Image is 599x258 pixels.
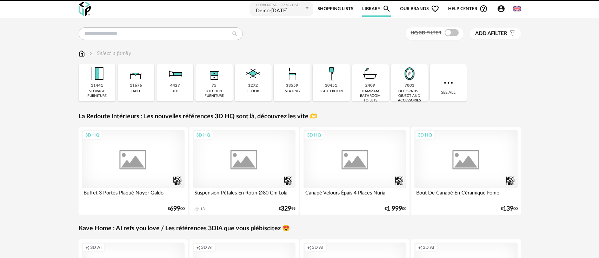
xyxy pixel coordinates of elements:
[325,83,337,88] div: 10451
[283,64,302,83] img: Assise.png
[387,206,402,211] span: 1 999
[304,188,407,202] div: Canapé Velours Épais 4 Places Nuria
[414,188,518,202] div: Bout De Canapé En Céramique Fome
[304,131,324,140] div: 3D HQ
[286,83,298,88] div: 33559
[307,245,311,250] span: Creation icon
[248,83,258,88] div: 1272
[430,64,467,101] div: See all
[513,5,521,13] img: us
[79,49,85,58] img: svg+xml;base64,PHN2ZyB3aWR0aD0iMTYiIGhlaWdodD0iMTciIHZpZXdCb3g9IjAgMCAxNiAxNyIgZmlsbD0ibm9uZSIgeG...
[91,83,103,88] div: 11441
[130,83,142,88] div: 11676
[256,3,304,8] div: Current Shopping List
[82,188,185,202] div: Buffet 3 Portes Plaqué Noyer Galdo
[415,131,435,140] div: 3D HQ
[247,89,259,94] div: floor
[87,64,106,83] img: Meuble%20de%20rangement.png
[193,188,296,202] div: Suspension Pétales En Rotin Ø80 Cm Lola
[279,206,295,211] div: € 99
[79,225,290,233] a: Kave Home : AI refs you love / Les références 3DIA que vous plébiscitez 😍
[198,89,230,98] div: kitchen furniture
[172,89,179,94] div: bed
[256,8,287,14] div: Demo-Oct8th2025
[400,1,439,17] span: Our brands
[193,131,213,140] div: 3D HQ
[81,89,113,98] div: storage furniture
[497,5,505,13] span: Account Circle icon
[170,206,180,211] span: 699
[361,64,380,83] img: Salle%20de%20bain.png
[300,127,410,215] a: 3D HQ Canapé Velours Épais 4 Places Nuria €1 99900
[168,206,185,211] div: € 00
[400,64,419,83] img: Miroir.png
[200,207,205,212] div: 13
[354,89,387,103] div: hammam bathroom toilets
[470,28,521,39] button: Add afilter Filter icon
[201,245,213,250] span: 3D AI
[503,206,513,211] span: 139
[189,127,299,215] a: 3D HQ Suspension Pétales En Rotin Ø80 Cm Lola 13 €32999
[479,5,488,13] span: Help Circle Outline icon
[319,89,344,94] div: light fixture
[244,64,262,83] img: Sol.png
[212,83,217,88] div: 75
[411,127,521,215] a: 3D HQ Bout De Canapé En Céramique Fome €13900
[362,1,391,17] a: LibraryMagnify icon
[318,1,353,17] a: Shopping Lists
[475,31,491,36] span: Add a
[431,5,439,13] span: Heart Outline icon
[131,89,141,94] div: table
[90,245,102,250] span: 3D AI
[126,64,145,83] img: Table.png
[393,89,426,103] div: decorative object and accessories
[166,64,185,83] img: Literie.png
[405,83,414,88] div: 7001
[418,245,422,250] span: Creation icon
[79,113,318,121] a: La Redoute Intérieurs : Les nouvelles références 3D HQ sont là, découvrez les vite 🫶
[82,131,102,140] div: 3D HQ
[285,89,300,94] div: seating
[322,64,341,83] img: Luminaire.png
[85,245,89,250] span: Creation icon
[442,77,455,89] img: more.7b13dc1.svg
[205,64,224,83] img: Rangement.png
[196,245,200,250] span: Creation icon
[423,245,434,250] span: 3D AI
[507,30,515,37] span: Filter icon
[79,127,188,215] a: 3D HQ Buffet 3 Portes Plaqué Noyer Galdo €69900
[448,5,488,13] span: Help centerHelp Circle Outline icon
[497,5,508,13] span: Account Circle icon
[281,206,291,211] span: 329
[312,245,324,250] span: 3D AI
[88,49,131,58] div: Select a family
[385,206,406,211] div: € 00
[365,83,375,88] div: 2409
[88,49,94,58] img: svg+xml;base64,PHN2ZyB3aWR0aD0iMTYiIGhlaWdodD0iMTYiIHZpZXdCb3g9IjAgMCAxNiAxNiIgZmlsbD0ibm9uZSIgeG...
[475,30,507,37] span: filter
[170,83,180,88] div: 4427
[501,206,518,211] div: € 00
[79,2,91,16] img: OXP
[411,31,441,35] span: HQ 3D filter
[382,5,391,13] span: Magnify icon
